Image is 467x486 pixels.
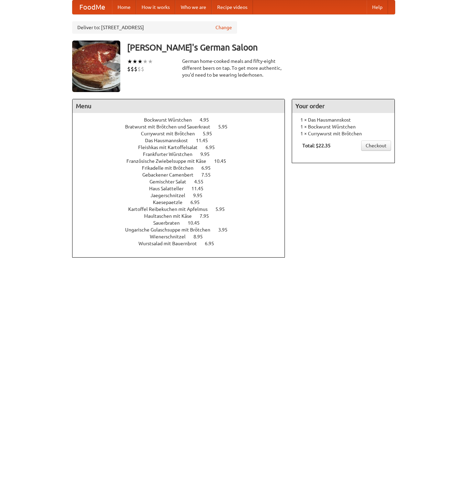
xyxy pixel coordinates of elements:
span: Jaegerschnitzel [151,193,192,198]
a: Ungarische Gulaschsuppe mit Brötchen 3.95 [125,227,240,233]
a: Frankfurter Würstchen 9.95 [143,151,222,157]
a: Jaegerschnitzel 9.95 [151,193,215,198]
span: 11.45 [191,186,210,191]
h4: Your order [292,99,394,113]
span: Kaesepaetzle [153,200,189,205]
li: ★ [127,58,132,65]
span: 10.45 [188,220,207,226]
span: Gebackener Camenbert [142,172,200,178]
li: 1 × Currywurst mit Brötchen [296,130,391,137]
h3: [PERSON_NAME]'s German Saloon [127,41,395,54]
div: German home-cooked meals and fifty-eight different beers on tap. To get more authentic, you'd nee... [182,58,285,78]
a: How it works [136,0,175,14]
span: 9.95 [193,193,209,198]
a: Kartoffel Reibekuchen mit Apfelmus 5.95 [128,206,237,212]
a: Wurstsalad mit Bauernbrot 6.95 [138,241,227,246]
a: Fleishkas mit Kartoffelsalat 6.95 [138,145,227,150]
li: ★ [143,58,148,65]
a: Change [215,24,232,31]
span: 3.95 [218,227,234,233]
a: Frikadelle mit Brötchen 6.95 [142,165,223,171]
span: 6.95 [201,165,218,171]
span: Bockwurst Würstchen [144,117,199,123]
span: 5.95 [203,131,219,136]
span: 9.95 [200,151,216,157]
a: Bratwurst mit Brötchen und Sauerkraut 5.95 [125,124,240,129]
span: Currywurst mit Brötchen [141,131,202,136]
li: $ [141,65,144,73]
a: Gemischter Salat 4.55 [149,179,216,184]
li: ★ [132,58,137,65]
span: 5.95 [218,124,234,129]
a: Bockwurst Würstchen 4.95 [144,117,222,123]
span: 6.95 [190,200,207,205]
span: Bratwurst mit Brötchen und Sauerkraut [125,124,217,129]
li: $ [131,65,134,73]
span: Frikadelle mit Brötchen [142,165,200,171]
span: Haus Salatteller [149,186,190,191]
span: 5.95 [215,206,232,212]
b: Total: $22.35 [302,143,331,148]
a: Who we are [175,0,212,14]
li: ★ [137,58,143,65]
span: Französische Zwiebelsuppe mit Käse [126,158,213,164]
span: 6.95 [205,241,221,246]
span: 4.95 [200,117,216,123]
span: Gemischter Salat [149,179,193,184]
li: 1 × Das Hausmannskost [296,116,391,123]
a: Currywurst mit Brötchen 5.95 [141,131,225,136]
span: Wurstsalad mit Bauernbrot [138,241,204,246]
a: Kaesepaetzle 6.95 [153,200,212,205]
a: Französische Zwiebelsuppe mit Käse 10.45 [126,158,239,164]
a: FoodMe [73,0,112,14]
a: Help [367,0,388,14]
span: Frankfurter Würstchen [143,151,199,157]
span: 8.95 [193,234,210,239]
a: Haus Salatteller 11.45 [149,186,216,191]
span: 7.95 [200,213,216,219]
a: Gebackener Camenbert 7.55 [142,172,223,178]
h4: Menu [73,99,285,113]
span: 7.55 [201,172,218,178]
li: $ [127,65,131,73]
span: 6.95 [205,145,222,150]
a: Home [112,0,136,14]
a: Wienerschnitzel 8.95 [150,234,215,239]
li: ★ [148,58,153,65]
a: Checkout [361,140,391,151]
li: $ [134,65,137,73]
span: 4.55 [194,179,210,184]
span: Wienerschnitzel [150,234,192,239]
span: Fleishkas mit Kartoffelsalat [138,145,204,150]
a: Maultaschen mit Käse 7.95 [144,213,222,219]
a: Sauerbraten 10.45 [153,220,212,226]
span: Das Hausmannskost [145,138,195,143]
span: Kartoffel Reibekuchen mit Apfelmus [128,206,214,212]
img: angular.jpg [72,41,120,92]
a: Recipe videos [212,0,253,14]
span: Ungarische Gulaschsuppe mit Brötchen [125,227,217,233]
a: Das Hausmannskost 11.45 [145,138,221,143]
span: 10.45 [214,158,233,164]
li: $ [137,65,141,73]
span: 11.45 [196,138,215,143]
li: 1 × Bockwurst Würstchen [296,123,391,130]
span: Sauerbraten [153,220,187,226]
div: Deliver to: [STREET_ADDRESS] [72,21,237,34]
span: Maultaschen mit Käse [144,213,199,219]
